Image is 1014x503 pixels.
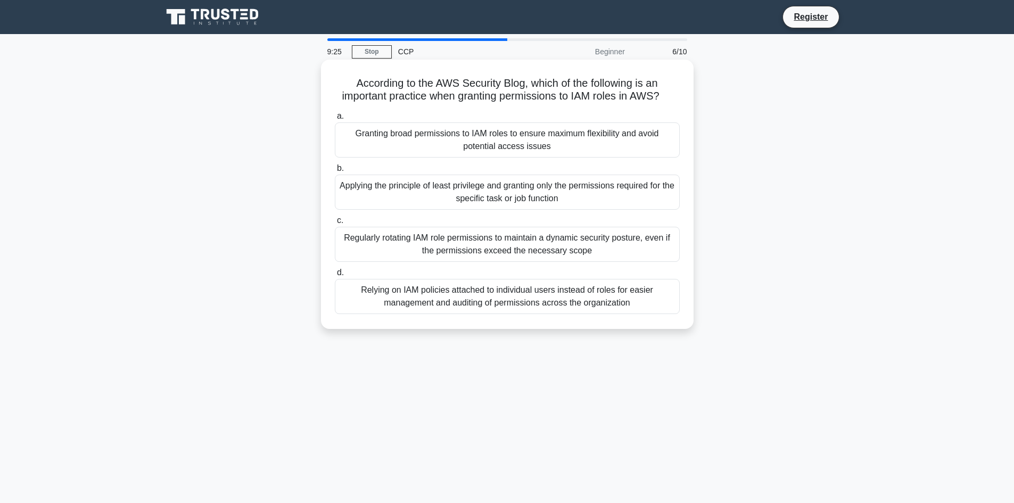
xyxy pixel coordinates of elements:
div: Beginner [538,41,631,62]
h5: According to the AWS Security Blog, which of the following is an important practice when granting... [334,77,681,103]
div: 9:25 [321,41,352,62]
span: b. [337,163,344,172]
div: Applying the principle of least privilege and granting only the permissions required for the spec... [335,175,680,210]
a: Register [787,10,834,23]
span: d. [337,268,344,277]
div: CCP [392,41,538,62]
div: Relying on IAM policies attached to individual users instead of roles for easier management and a... [335,279,680,314]
div: Regularly rotating IAM role permissions to maintain a dynamic security posture, even if the permi... [335,227,680,262]
span: a. [337,111,344,120]
a: Stop [352,45,392,59]
div: Granting broad permissions to IAM roles to ensure maximum flexibility and avoid potential access ... [335,122,680,158]
div: 6/10 [631,41,694,62]
span: c. [337,216,343,225]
